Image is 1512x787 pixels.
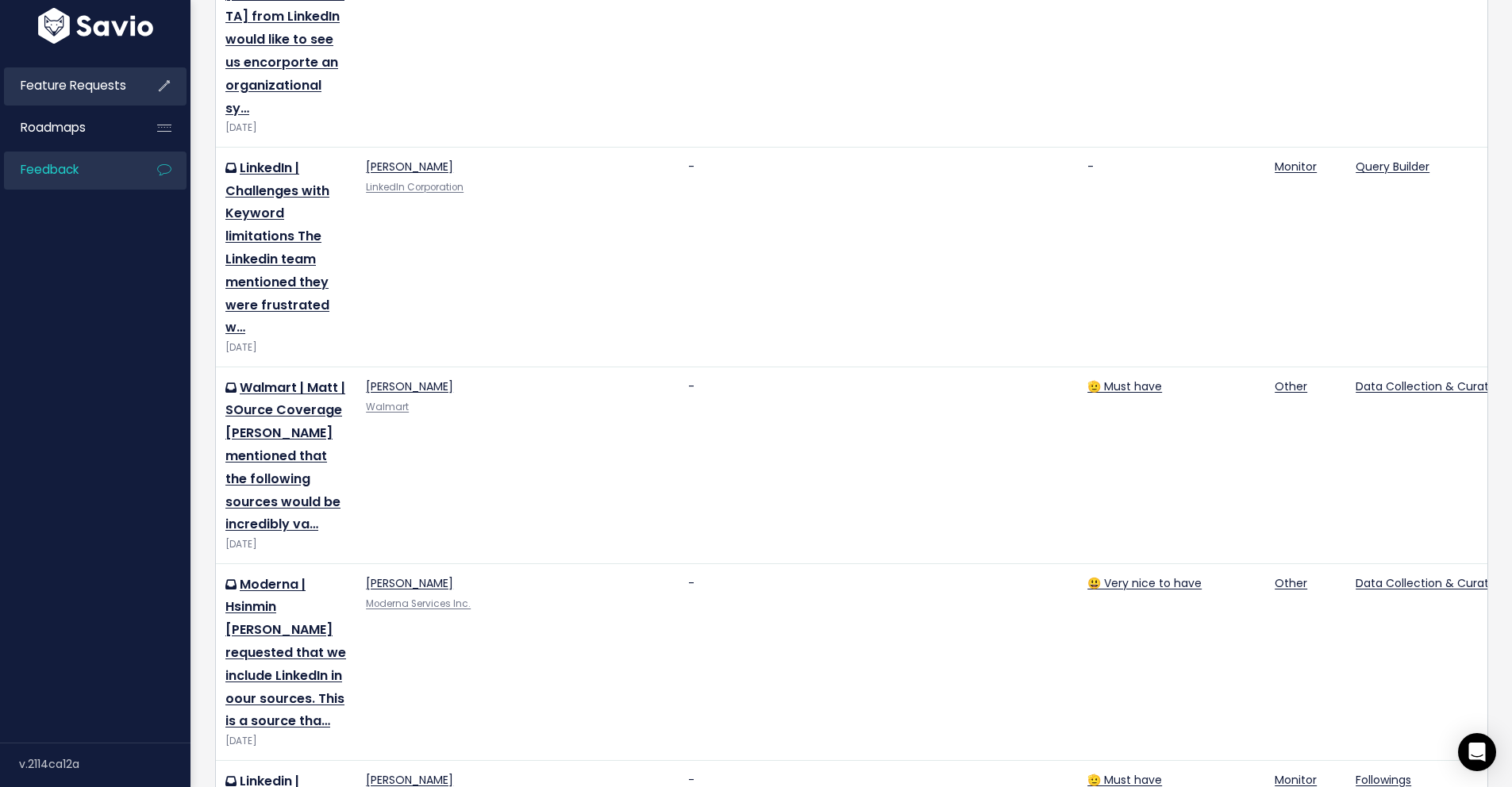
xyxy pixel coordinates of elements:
[34,8,157,44] img: logo-white.9d6f32f41409.svg
[225,733,347,750] div: [DATE]
[366,159,453,175] a: [PERSON_NAME]
[366,378,453,394] a: [PERSON_NAME]
[225,120,347,136] div: [DATE]
[4,109,132,146] a: Roadmaps
[1275,378,1307,394] a: Other
[1356,378,1506,394] a: Data Collection & Curation
[366,597,471,610] a: Moderna Services Inc.
[366,575,453,591] a: [PERSON_NAME]
[1356,159,1429,175] a: Query Builder
[21,77,126,94] span: Feature Requests
[679,367,1078,563] td: -
[225,159,329,337] a: LinkedIn | Challenges with Keyword limitations The Linkedin team mentioned they were frustrated w…
[225,340,347,356] div: [DATE]
[366,401,409,413] a: Walmart
[225,575,346,731] a: Moderna | Hsinmin [PERSON_NAME] requested that we include LinkedIn in oour sources. This is a sou...
[4,152,132,188] a: Feedback
[1087,378,1162,394] a: 🫡 Must have
[1275,575,1307,591] a: Other
[225,378,345,534] a: Walmart | Matt | SOurce Coverage [PERSON_NAME] mentioned that the following sources would be incr...
[21,119,86,136] span: Roadmaps
[366,181,464,194] a: LinkedIn Corporation
[679,563,1078,760] td: -
[1458,733,1496,771] div: Open Intercom Messenger
[679,147,1078,367] td: -
[225,536,347,553] div: [DATE]
[21,161,79,178] span: Feedback
[1078,147,1265,367] td: -
[1087,575,1202,591] a: 😃 Very nice to have
[19,743,190,785] div: v.2114ca12a
[1275,159,1317,175] a: Monitor
[4,67,132,104] a: Feature Requests
[1356,575,1506,591] a: Data Collection & Curation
